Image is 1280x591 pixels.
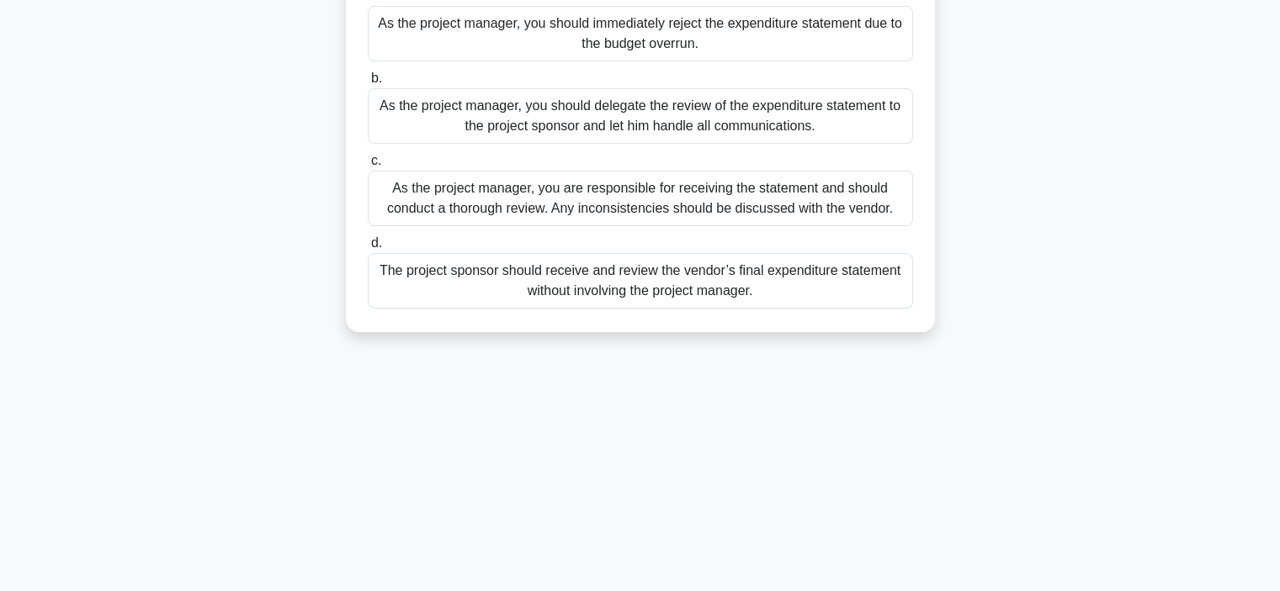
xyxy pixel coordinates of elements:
div: As the project manager, you should immediately reject the expenditure statement due to the budget... [368,6,913,61]
div: The project sponsor should receive and review the vendor’s final expenditure statement without in... [368,253,913,309]
div: As the project manager, you are responsible for receiving the statement and should conduct a thor... [368,171,913,226]
span: b. [371,71,382,85]
span: c. [371,153,381,167]
div: As the project manager, you should delegate the review of the expenditure statement to the projec... [368,88,913,144]
span: d. [371,235,382,250]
